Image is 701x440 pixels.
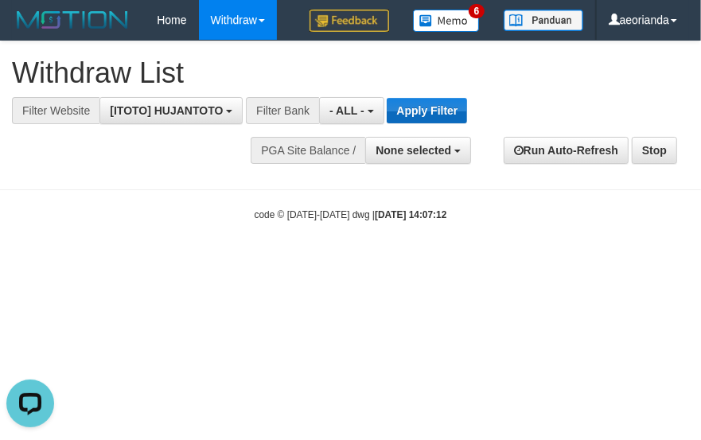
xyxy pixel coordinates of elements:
span: - ALL - [329,104,364,117]
img: Feedback.jpg [310,10,389,32]
strong: [DATE] 14:07:12 [375,209,446,220]
small: code © [DATE]-[DATE] dwg | [255,209,447,220]
h1: Withdraw List [12,57,677,89]
button: None selected [365,137,471,164]
div: PGA Site Balance / [251,137,365,164]
button: Apply Filter [387,98,467,123]
a: Run Auto-Refresh [504,137,629,164]
img: MOTION_logo.png [12,8,133,32]
img: panduan.png [504,10,583,31]
span: [ITOTO] HUJANTOTO [110,104,223,117]
button: [ITOTO] HUJANTOTO [99,97,243,124]
span: 6 [469,4,485,18]
button: - ALL - [319,97,384,124]
a: Stop [632,137,677,164]
span: None selected [376,144,451,157]
div: Filter Website [12,97,99,124]
div: Filter Bank [246,97,319,124]
button: Open LiveChat chat widget [6,6,54,54]
img: Button%20Memo.svg [413,10,480,32]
